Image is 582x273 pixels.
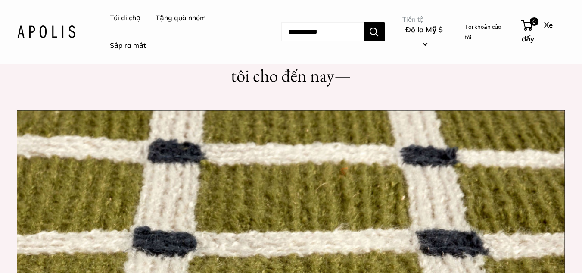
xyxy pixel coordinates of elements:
font: Tác phẩm thêu chi tiết nhất của chúng tôi cho đến nay— [162,38,420,87]
font: Túi đi chợ [110,13,140,22]
a: Sắp ra mắt [110,39,146,52]
font: 0 [532,18,536,25]
a: 0 Xe đẩy [522,18,565,46]
font: Xe đẩy [522,20,553,43]
button: Đô la Mỹ $ [402,23,446,50]
font: Tài khoản của tôi [465,23,501,41]
font: Tặng quà nhóm [156,13,206,22]
a: Túi đi chợ [110,12,140,25]
a: Tặng quà nhóm [156,12,206,25]
font: Đô la Mỹ $ [405,25,443,34]
img: Apolis [17,25,75,38]
font: Tiền tệ [402,15,423,23]
a: Tài khoản của tôi [465,22,507,43]
font: Sắp ra mắt [110,41,146,50]
button: Tìm kiếm [364,22,385,41]
input: Tìm kiếm... [281,22,364,41]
